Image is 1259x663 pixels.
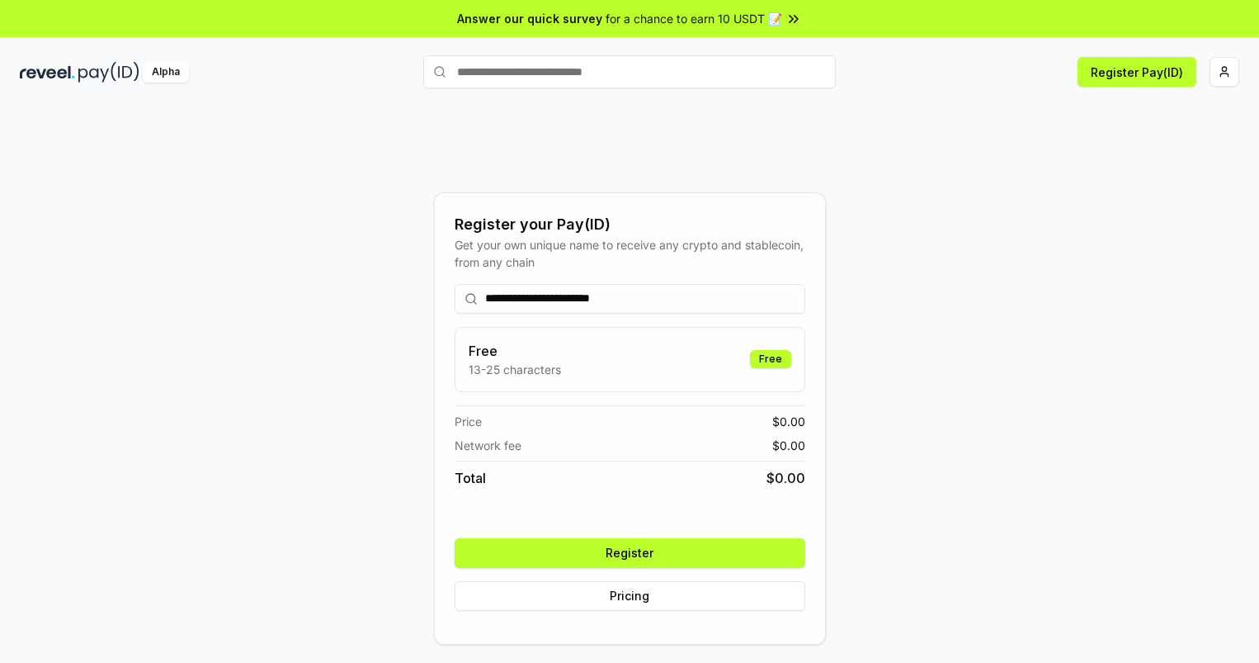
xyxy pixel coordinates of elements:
[1077,57,1196,87] button: Register Pay(ID)
[750,350,791,368] div: Free
[455,468,486,488] span: Total
[469,361,561,378] p: 13-25 characters
[78,62,139,83] img: pay_id
[772,413,805,430] span: $ 0.00
[455,581,805,611] button: Pricing
[455,413,482,430] span: Price
[469,341,561,361] h3: Free
[455,538,805,568] button: Register
[766,468,805,488] span: $ 0.00
[606,10,782,27] span: for a chance to earn 10 USDT 📝
[20,62,75,83] img: reveel_dark
[457,10,602,27] span: Answer our quick survey
[455,236,805,271] div: Get your own unique name to receive any crypto and stablecoin, from any chain
[772,437,805,454] span: $ 0.00
[455,213,805,236] div: Register your Pay(ID)
[455,437,521,454] span: Network fee
[143,62,189,83] div: Alpha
